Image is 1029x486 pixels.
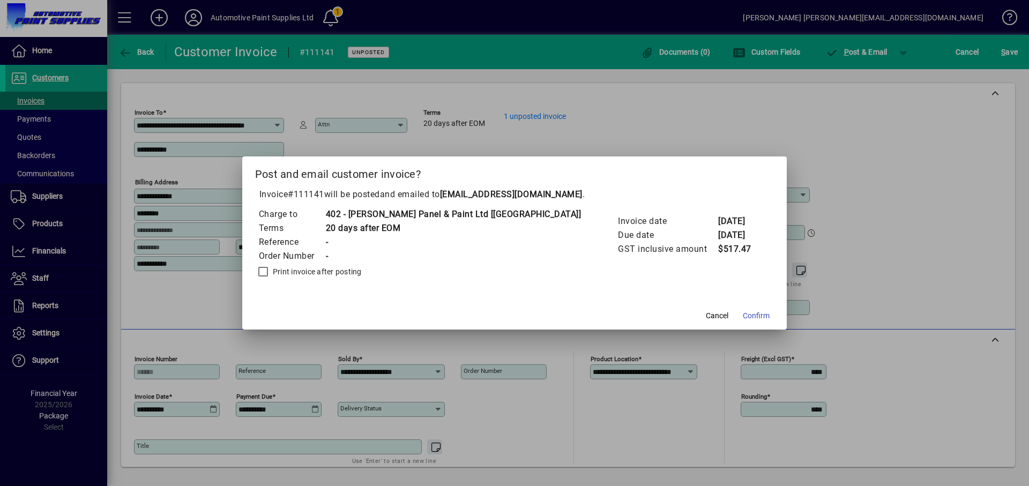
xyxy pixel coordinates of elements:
p: Invoice will be posted . [255,188,774,201]
td: [DATE] [718,228,760,242]
label: Print invoice after posting [271,266,362,277]
td: 402 - [PERSON_NAME] Panel & Paint Ltd [[GEOGRAPHIC_DATA]] [325,207,581,221]
span: #111141 [288,189,324,199]
span: and emailed to [380,189,583,199]
td: $517.47 [718,242,760,256]
td: GST inclusive amount [617,242,718,256]
span: Confirm [743,310,770,321]
td: Invoice date [617,214,718,228]
td: Order Number [258,249,325,263]
td: - [325,249,581,263]
button: Cancel [700,306,734,325]
b: [EMAIL_ADDRESS][DOMAIN_NAME] [440,189,583,199]
td: Terms [258,221,325,235]
td: Reference [258,235,325,249]
td: - [325,235,581,249]
button: Confirm [739,306,774,325]
td: Due date [617,228,718,242]
td: Charge to [258,207,325,221]
h2: Post and email customer invoice? [242,156,787,188]
span: Cancel [706,310,728,321]
td: 20 days after EOM [325,221,581,235]
td: [DATE] [718,214,760,228]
